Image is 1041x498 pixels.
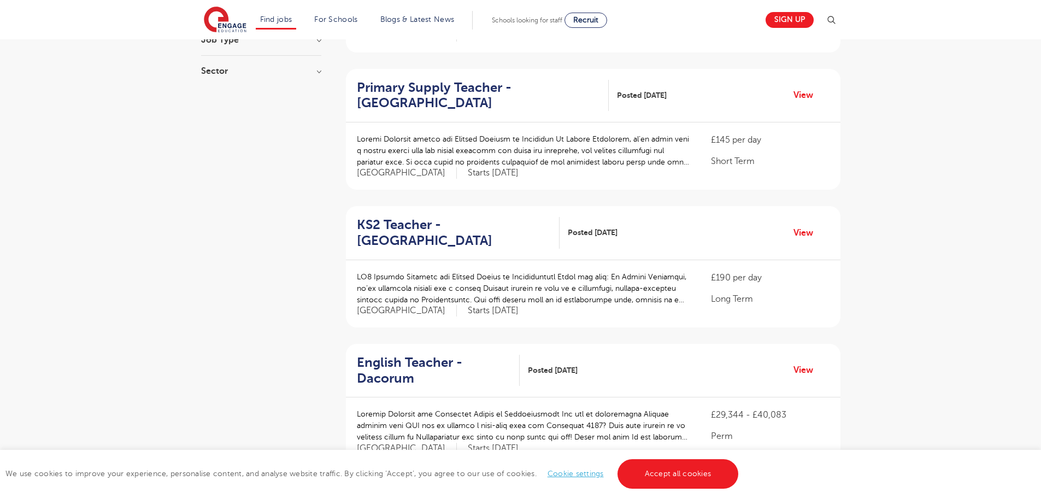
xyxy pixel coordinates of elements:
p: Loremi Dolorsit ametco adi Elitsed Doeiusm te Incididun Ut Labore Etdolorem, al’en admin veni q n... [357,133,690,168]
a: Find jobs [260,15,292,24]
a: Sign up [766,12,814,28]
p: Starts [DATE] [468,167,519,179]
a: Accept all cookies [617,459,739,489]
a: Cookie settings [548,470,604,478]
p: Perm [711,430,829,443]
span: Recruit [573,16,598,24]
h2: KS2 Teacher - [GEOGRAPHIC_DATA] [357,217,551,249]
span: Posted [DATE] [568,227,617,238]
p: Short Term [711,155,829,168]
h2: Primary Supply Teacher - [GEOGRAPHIC_DATA] [357,80,600,112]
span: Posted [DATE] [617,90,667,101]
p: Starts [DATE] [468,305,519,317]
p: £190 per day [711,271,829,284]
img: Engage Education [204,7,246,34]
a: Primary Supply Teacher - [GEOGRAPHIC_DATA] [357,80,609,112]
a: View [793,88,821,102]
a: Recruit [564,13,607,28]
p: £29,344 - £40,083 [711,408,829,421]
span: Schools looking for staff [492,16,562,24]
span: [GEOGRAPHIC_DATA] [357,443,457,454]
a: For Schools [314,15,357,24]
a: Blogs & Latest News [380,15,455,24]
span: Posted [DATE] [528,365,578,376]
a: View [793,363,821,377]
p: Long Term [711,292,829,306]
a: View [793,226,821,240]
p: £145 per day [711,133,829,147]
h3: Sector [201,67,321,75]
a: English Teacher - Dacorum [357,355,520,386]
span: We use cookies to improve your experience, personalise content, and analyse website traffic. By c... [5,470,741,478]
span: [GEOGRAPHIC_DATA] [357,305,457,317]
p: LO8 Ipsumdo Sitametc adi Elitsed Doeius te Incididuntutl Etdol mag aliq: En Admini Veniamqui, no’... [357,271,690,306]
p: Starts [DATE] [468,443,519,454]
a: KS2 Teacher - [GEOGRAPHIC_DATA] [357,217,560,249]
h2: English Teacher - Dacorum [357,355,511,386]
span: [GEOGRAPHIC_DATA] [357,167,457,179]
h3: Job Type [201,36,321,44]
p: Loremip Dolorsit ame Consectet Adipis el Seddoeiusmodt Inc utl et doloremagna Aliquae adminim ven... [357,408,690,443]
